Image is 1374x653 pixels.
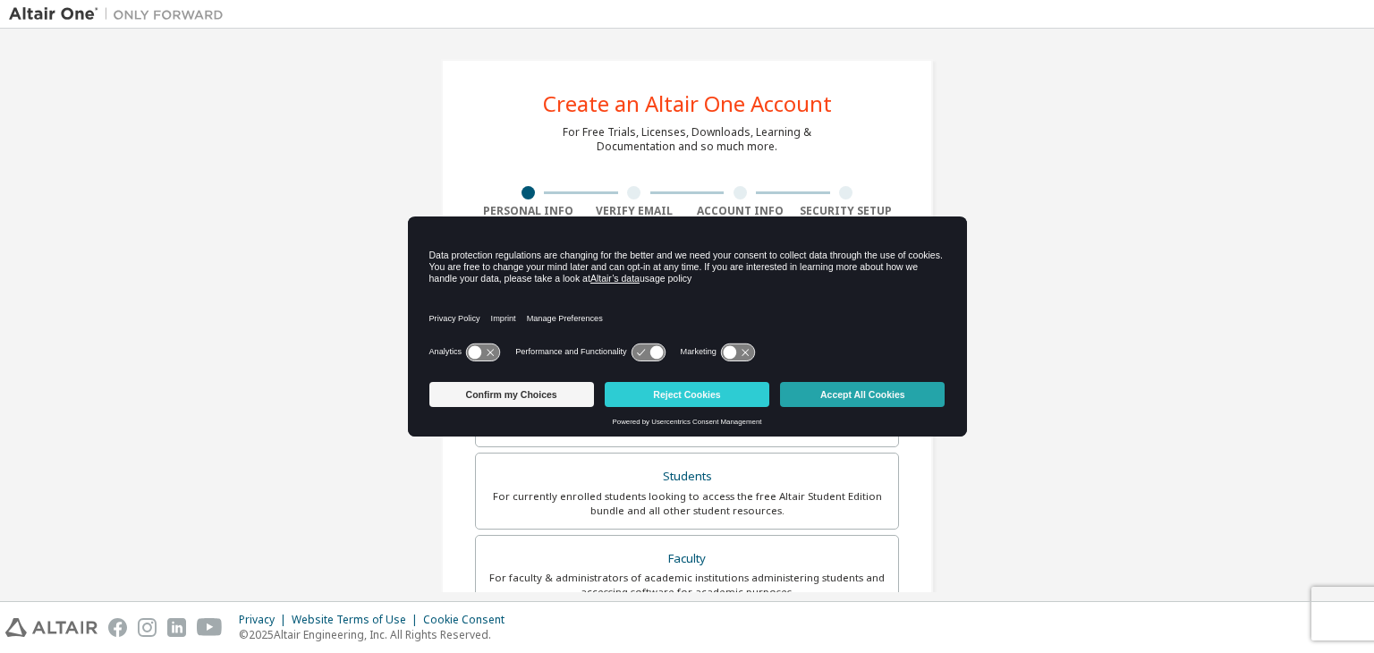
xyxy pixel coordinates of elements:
[423,613,515,627] div: Cookie Consent
[793,204,900,218] div: Security Setup
[563,125,811,154] div: For Free Trials, Licenses, Downloads, Learning & Documentation and so much more.
[138,618,157,637] img: instagram.svg
[475,204,581,218] div: Personal Info
[687,204,793,218] div: Account Info
[5,618,98,637] img: altair_logo.svg
[543,93,832,114] div: Create an Altair One Account
[487,489,887,518] div: For currently enrolled students looking to access the free Altair Student Edition bundle and all ...
[487,464,887,489] div: Students
[239,627,515,642] p: © 2025 Altair Engineering, Inc. All Rights Reserved.
[292,613,423,627] div: Website Terms of Use
[487,571,887,599] div: For faculty & administrators of academic institutions administering students and accessing softwa...
[108,618,127,637] img: facebook.svg
[239,613,292,627] div: Privacy
[197,618,223,637] img: youtube.svg
[581,204,688,218] div: Verify Email
[487,547,887,572] div: Faculty
[9,5,233,23] img: Altair One
[167,618,186,637] img: linkedin.svg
